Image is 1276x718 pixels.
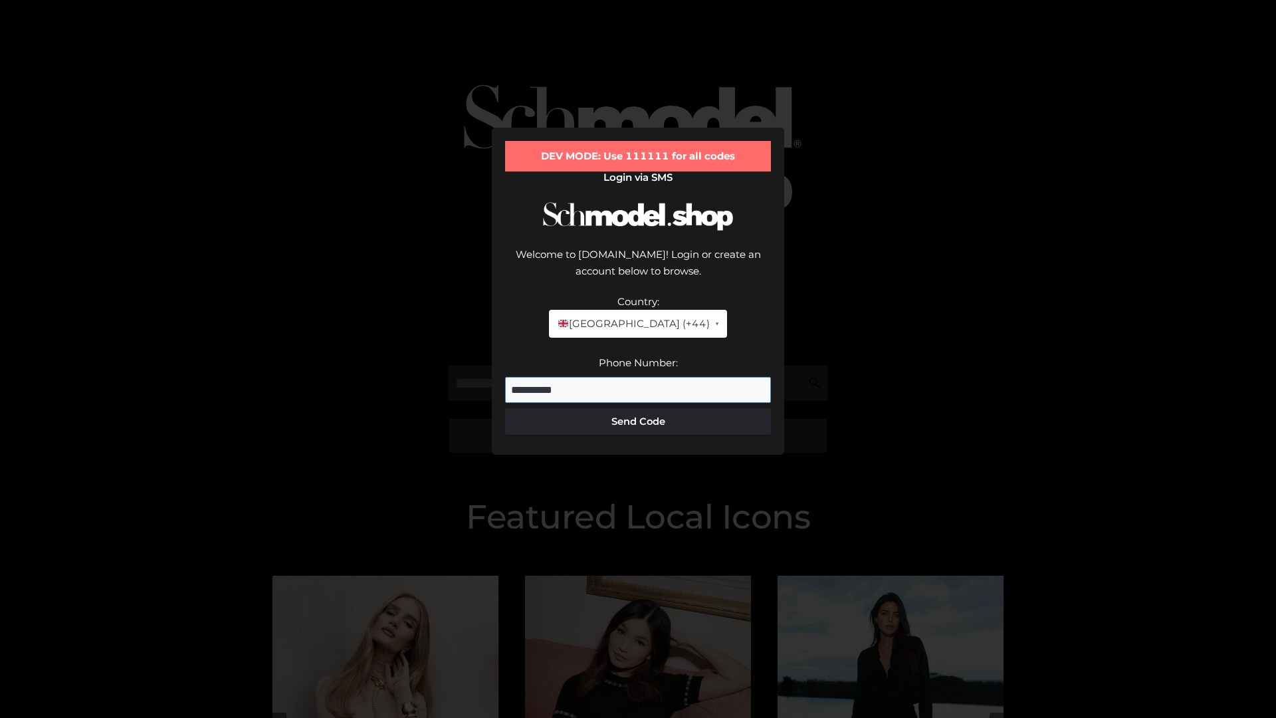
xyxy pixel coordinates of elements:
[617,295,659,308] label: Country:
[557,315,709,332] span: [GEOGRAPHIC_DATA] (+44)
[505,246,771,293] div: Welcome to [DOMAIN_NAME]! Login or create an account below to browse.
[599,356,678,369] label: Phone Number:
[538,190,738,243] img: Schmodel Logo
[505,408,771,435] button: Send Code
[558,318,568,328] img: 🇬🇧
[505,141,771,172] div: DEV MODE: Use 111111 for all codes
[505,172,771,183] h2: Login via SMS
